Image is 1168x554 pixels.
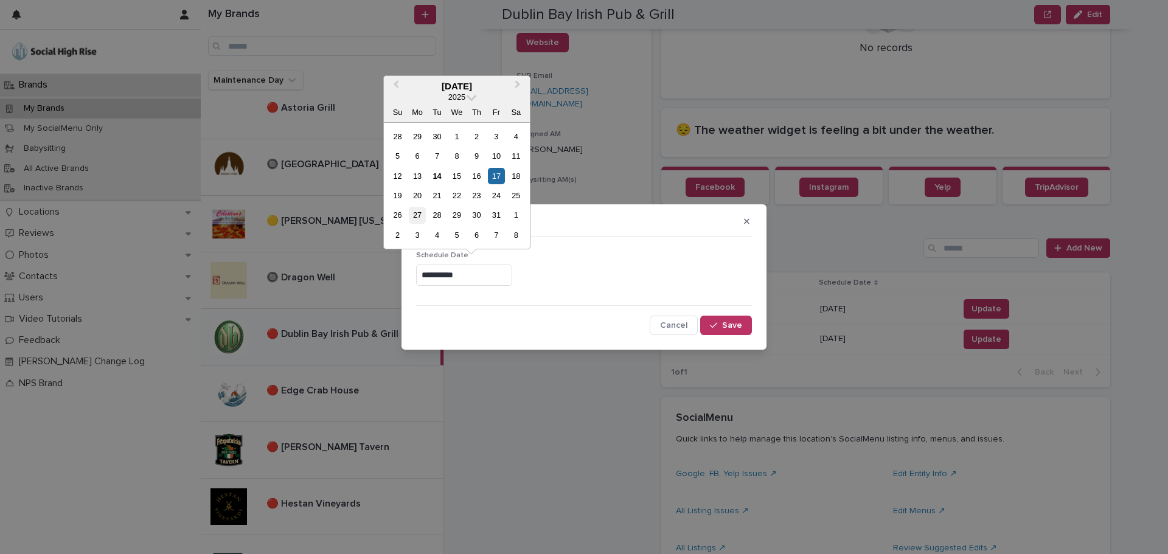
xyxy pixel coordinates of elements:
[508,187,524,204] div: Choose Saturday, October 25th, 2025
[468,128,485,145] div: Choose Thursday, October 2nd, 2025
[429,207,445,223] div: Choose Tuesday, October 28th, 2025
[416,252,468,259] span: Schedule Date
[660,321,687,330] span: Cancel
[448,168,465,184] div: Choose Wednesday, October 15th, 2025
[468,148,485,164] div: Choose Thursday, October 9th, 2025
[409,187,425,204] div: Choose Monday, October 20th, 2025
[389,128,406,145] div: Choose Sunday, September 28th, 2025
[488,104,504,120] div: Fr
[468,168,485,184] div: Choose Thursday, October 16th, 2025
[389,187,406,204] div: Choose Sunday, October 19th, 2025
[429,187,445,204] div: Choose Tuesday, October 21st, 2025
[722,321,742,330] span: Save
[409,104,425,120] div: Mo
[488,148,504,164] div: Choose Friday, October 10th, 2025
[488,227,504,243] div: Choose Friday, November 7th, 2025
[508,128,524,145] div: Choose Saturday, October 4th, 2025
[409,227,425,243] div: Choose Monday, November 3rd, 2025
[650,316,698,335] button: Cancel
[389,148,406,164] div: Choose Sunday, October 5th, 2025
[508,104,524,120] div: Sa
[409,128,425,145] div: Choose Monday, September 29th, 2025
[409,148,425,164] div: Choose Monday, October 6th, 2025
[384,81,530,92] div: [DATE]
[385,77,405,97] button: Previous Month
[508,168,524,184] div: Choose Saturday, October 18th, 2025
[488,128,504,145] div: Choose Friday, October 3rd, 2025
[429,148,445,164] div: Choose Tuesday, October 7th, 2025
[389,207,406,223] div: Choose Sunday, October 26th, 2025
[448,92,465,102] span: 2025
[509,77,529,97] button: Next Month
[508,207,524,223] div: Choose Saturday, November 1st, 2025
[448,104,465,120] div: We
[448,227,465,243] div: Choose Wednesday, November 5th, 2025
[468,207,485,223] div: Choose Thursday, October 30th, 2025
[448,187,465,204] div: Choose Wednesday, October 22nd, 2025
[468,227,485,243] div: Choose Thursday, November 6th, 2025
[429,168,445,184] div: Choose Tuesday, October 14th, 2025
[429,128,445,145] div: Choose Tuesday, September 30th, 2025
[409,207,425,223] div: Choose Monday, October 27th, 2025
[508,148,524,164] div: Choose Saturday, October 11th, 2025
[389,104,406,120] div: Su
[488,207,504,223] div: Choose Friday, October 31st, 2025
[409,168,425,184] div: Choose Monday, October 13th, 2025
[388,126,526,245] div: month 2025-10
[468,187,485,204] div: Choose Thursday, October 23rd, 2025
[448,207,465,223] div: Choose Wednesday, October 29th, 2025
[429,227,445,243] div: Choose Tuesday, November 4th, 2025
[389,168,406,184] div: Choose Sunday, October 12th, 2025
[468,104,485,120] div: Th
[700,316,752,335] button: Save
[508,227,524,243] div: Choose Saturday, November 8th, 2025
[389,227,406,243] div: Choose Sunday, November 2nd, 2025
[488,168,504,184] div: Choose Friday, October 17th, 2025
[448,128,465,145] div: Choose Wednesday, October 1st, 2025
[448,148,465,164] div: Choose Wednesday, October 8th, 2025
[429,104,445,120] div: Tu
[488,187,504,204] div: Choose Friday, October 24th, 2025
